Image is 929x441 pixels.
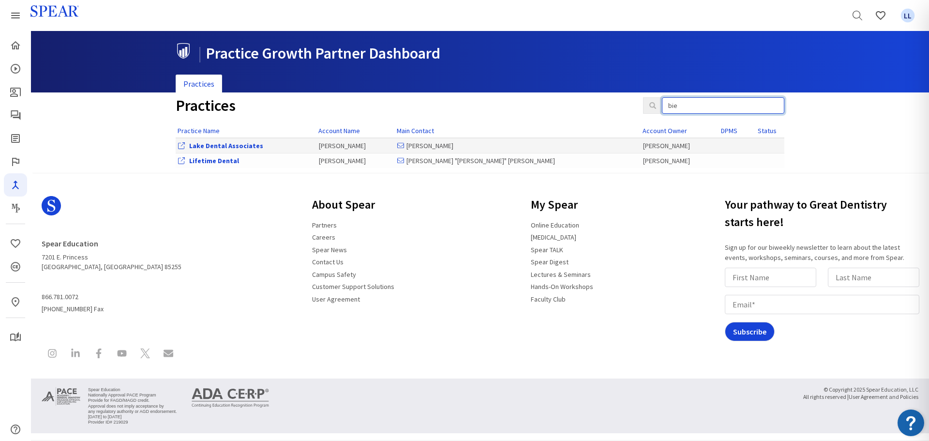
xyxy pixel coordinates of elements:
[4,34,27,57] a: Home
[4,197,27,220] a: Masters Program
[88,404,177,409] li: Approval does not imply acceptance by
[88,343,109,366] a: Spear Education on Facebook
[901,9,915,23] span: LL
[898,410,924,436] img: Resource Center badge
[758,126,777,135] a: Status
[319,156,392,166] div: [PERSON_NAME]
[397,156,639,166] div: [PERSON_NAME] "[PERSON_NAME]" [PERSON_NAME]
[525,242,569,258] a: Spear TALK
[525,192,599,217] h3: My Spear
[178,126,220,135] a: Practice Name
[4,80,27,104] a: Patient Education
[725,192,923,235] h3: Your pathway to Great Dentistry starts here!
[846,4,869,27] a: Search
[42,386,80,407] img: Approved PACE Program Provider
[42,235,181,272] address: 7201 E. Princess [GEOGRAPHIC_DATA], [GEOGRAPHIC_DATA] 85255
[643,156,717,166] div: [PERSON_NAME]
[643,141,717,151] div: [PERSON_NAME]
[318,126,360,135] a: Account Name
[42,289,181,314] span: [PHONE_NUMBER] Fax
[4,290,27,314] a: In-Person & Virtual
[525,278,599,295] a: Hands-On Workshops
[306,278,400,295] a: Customer Support Solutions
[4,232,27,255] a: Favorites
[176,97,629,114] h1: Practices
[306,217,343,233] a: Partners
[397,126,434,135] a: Main Contact
[828,268,919,287] input: Last Name
[306,192,400,217] h3: About Spear
[88,420,177,425] li: Provider ID# 219029
[725,243,923,263] p: Sign up for our biweekly newsletter to learn about the latest events, workshops, seminars, course...
[4,255,27,278] a: CE Credits
[4,173,27,197] a: Navigator Pro
[88,398,177,403] li: Provide for FAGD/MAGD credit.
[662,97,784,114] input: Search Practices
[4,104,27,127] a: Spear Talk
[896,4,919,27] a: Favorites
[4,326,27,349] a: My Study Club
[721,126,737,135] a: DPMS
[88,393,177,398] li: Nationally Approval PACE Program
[135,343,156,366] a: Spear Education on X
[111,343,133,366] a: Spear Education on YouTube
[525,229,582,245] a: [MEDICAL_DATA]
[525,254,574,270] a: Spear Digest
[192,388,269,408] img: ADA CERP Continuing Education Recognition Program
[306,291,366,307] a: User Agreement
[725,322,775,341] input: Subscribe
[898,410,924,436] button: Open Resource Center
[158,343,179,366] a: Contact Spear Education
[42,343,63,366] a: Spear Education on Instagram
[42,235,104,252] a: Spear Education
[397,141,639,151] div: [PERSON_NAME]
[725,295,919,314] input: Email*
[4,418,27,441] a: Help
[4,4,27,27] a: Spear Products
[88,409,177,414] li: any regulatory authority or AGD endorsement.
[4,127,27,150] a: Spear Digest
[65,343,86,366] a: Spear Education on LinkedIn
[4,150,27,173] a: Faculty Club Elite
[198,44,202,63] span: |
[525,291,571,307] a: Faculty Club
[189,156,239,165] a: View Office Dashboard
[42,196,61,215] svg: Spear Logo
[319,141,392,151] div: [PERSON_NAME]
[725,268,816,287] input: First Name
[42,289,84,305] a: 866.781.0072
[869,4,892,27] a: Favorites
[525,217,585,233] a: Online Education
[306,254,349,270] a: Contact Us
[306,229,341,245] a: Careers
[88,414,177,420] li: [DATE] to [DATE]
[4,57,27,80] a: Courses
[88,387,177,393] li: Spear Education
[643,126,687,135] a: Account Owner
[306,266,362,283] a: Campus Safety
[189,141,263,150] a: View Office Dashboard
[525,266,597,283] a: Lectures & Seminars
[42,192,181,227] a: Spear Logo
[176,43,777,62] h1: Practice Growth Partner Dashboard
[803,386,918,401] small: © Copyright 2025 Spear Education, LLC All rights reserved |
[306,242,353,258] a: Spear News
[176,75,222,93] a: Practices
